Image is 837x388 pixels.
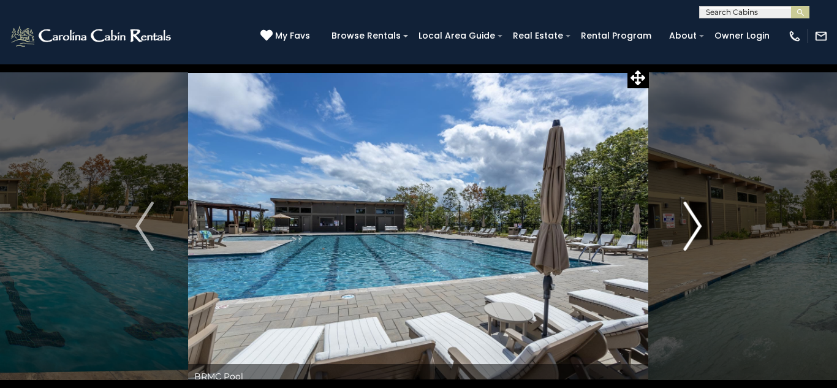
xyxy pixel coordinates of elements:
[135,202,154,251] img: arrow
[260,29,313,43] a: My Favs
[507,26,569,45] a: Real Estate
[708,26,776,45] a: Owner Login
[412,26,501,45] a: Local Area Guide
[814,29,828,43] img: mail-regular-white.png
[9,24,175,48] img: White-1-2.png
[663,26,703,45] a: About
[575,26,657,45] a: Rental Program
[275,29,310,42] span: My Favs
[325,26,407,45] a: Browse Rentals
[788,29,801,43] img: phone-regular-white.png
[683,202,702,251] img: arrow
